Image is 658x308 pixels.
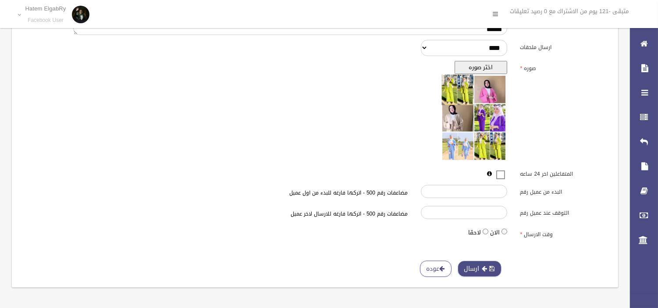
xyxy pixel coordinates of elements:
label: لاحقا [468,227,481,238]
button: ارسال [458,261,502,277]
label: المتفاعلين اخر 24 ساعه [514,166,613,179]
label: البدء من عميل رقم [514,185,613,197]
button: اختر صوره [455,61,507,74]
label: التوقف عند عميل رقم [514,206,613,218]
label: وقت الارسال [514,227,613,239]
p: Hatem ElgabRy [25,5,66,12]
h6: مضاعفات رقم 500 - اتركها فارغه للارسال لاخر عميل [173,211,408,217]
img: معاينه الصوره [441,74,507,162]
a: عوده [420,261,452,277]
h6: مضاعفات رقم 500 - اتركها فارغه للبدء من اول عميل [173,190,408,196]
label: صوره [514,61,613,73]
label: ارسال ملحقات [514,40,613,52]
label: الان [490,227,500,238]
small: Facebook User [25,17,66,24]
